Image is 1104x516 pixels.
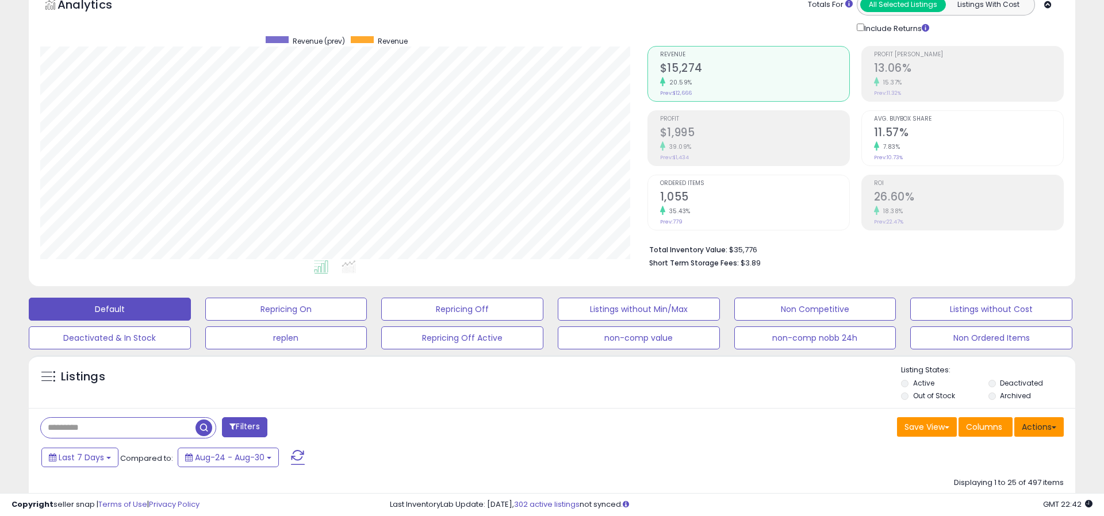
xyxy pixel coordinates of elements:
[879,207,903,215] small: 18.38%
[11,499,200,510] div: seller snap | |
[205,326,367,349] button: replen
[660,61,849,77] h2: $15,274
[61,369,105,385] h5: Listings
[660,154,689,161] small: Prev: $1,434
[41,448,118,467] button: Last 7 Days
[910,298,1072,321] button: Listings without Cost
[514,499,580,510] a: 302 active listings
[649,245,727,255] b: Total Inventory Value:
[11,499,53,510] strong: Copyright
[660,52,849,58] span: Revenue
[665,207,691,215] small: 35.43%
[649,242,1055,256] li: $35,776
[29,326,191,349] button: Deactivated & In Stock
[660,218,683,225] small: Prev: 779
[874,61,1063,77] h2: 13.06%
[59,452,104,463] span: Last 7 Days
[120,453,173,464] span: Compared to:
[1000,391,1031,401] label: Archived
[897,417,957,437] button: Save View
[879,78,902,87] small: 15.37%
[178,448,279,467] button: Aug-24 - Aug-30
[1043,499,1092,510] span: 2025-09-7 22:42 GMT
[848,21,943,34] div: Include Returns
[195,452,264,463] span: Aug-24 - Aug-30
[901,365,1075,376] p: Listing States:
[149,499,200,510] a: Privacy Policy
[98,499,147,510] a: Terms of Use
[222,417,267,437] button: Filters
[205,298,367,321] button: Repricing On
[293,36,345,46] span: Revenue (prev)
[558,298,720,321] button: Listings without Min/Max
[913,391,955,401] label: Out of Stock
[381,326,543,349] button: Repricing Off Active
[874,154,903,161] small: Prev: 10.73%
[660,190,849,206] h2: 1,055
[378,36,408,46] span: Revenue
[390,499,1092,510] div: Last InventoryLab Update: [DATE], not synced.
[741,257,761,268] span: $3.89
[649,258,739,268] b: Short Term Storage Fees:
[660,126,849,141] h2: $1,995
[954,478,1064,488] div: Displaying 1 to 25 of 497 items
[660,180,849,187] span: Ordered Items
[1014,417,1064,437] button: Actions
[734,326,896,349] button: non-comp nobb 24h
[1000,378,1043,388] label: Deactivated
[874,126,1063,141] h2: 11.57%
[874,116,1063,122] span: Avg. Buybox Share
[665,143,692,151] small: 39.09%
[660,116,849,122] span: Profit
[874,180,1063,187] span: ROI
[959,417,1013,437] button: Columns
[913,378,934,388] label: Active
[874,190,1063,206] h2: 26.60%
[966,421,1002,433] span: Columns
[910,326,1072,349] button: Non Ordered Items
[381,298,543,321] button: Repricing Off
[874,52,1063,58] span: Profit [PERSON_NAME]
[660,90,692,97] small: Prev: $12,666
[879,143,900,151] small: 7.83%
[558,326,720,349] button: non-comp value
[874,218,903,225] small: Prev: 22.47%
[665,78,692,87] small: 20.59%
[874,90,901,97] small: Prev: 11.32%
[734,298,896,321] button: Non Competitive
[29,298,191,321] button: Default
